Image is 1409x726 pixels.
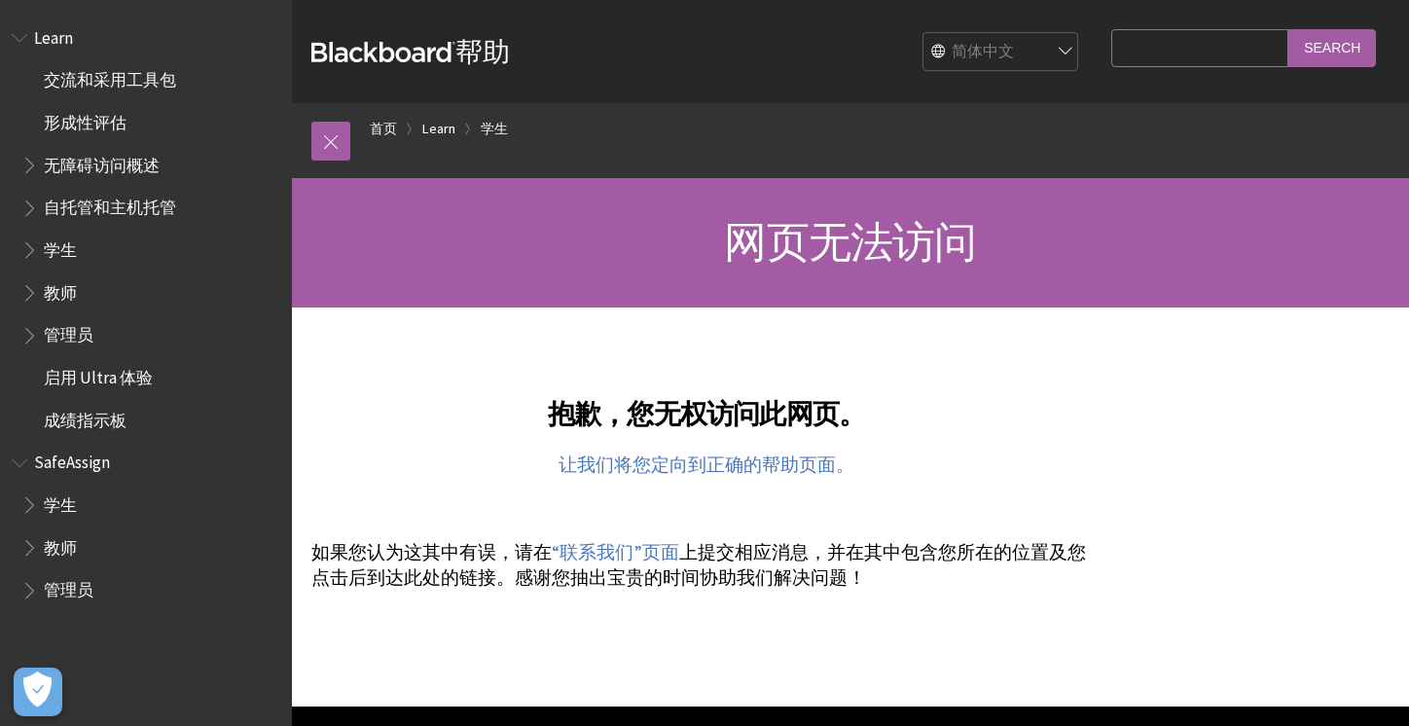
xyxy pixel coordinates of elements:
span: Learn [34,21,73,48]
h2: 抱歉，您无权访问此网页。 [311,370,1102,434]
span: 形成性评估 [44,106,126,132]
strong: Blackboard [311,42,455,62]
select: Site Language Selector [923,33,1079,72]
a: 首页 [370,117,397,141]
span: 网页无法访问 [724,215,976,269]
span: 交流和采用工具包 [44,64,176,91]
span: 成绩指示板 [44,404,126,430]
input: Search [1288,29,1376,67]
nav: Book outline for Blackboard SafeAssign [12,447,280,607]
span: 自托管和主机托管 [44,192,176,218]
span: 启用 Ultra 体验 [44,361,153,387]
span: 管理员 [44,319,93,345]
a: 让我们将您定向到正确的帮助页面。 [559,454,854,477]
span: 学生 [44,234,77,260]
p: 如果您认为这其中有误，请在 上提交相应消息，并在其中包含您所在的位置及您点击后到达此处的链接。感谢您抽出宝贵的时间协助我们解决问题！ [311,540,1102,591]
a: Learn [422,117,455,141]
span: 教师 [44,531,77,558]
nav: Book outline for Blackboard Learn Help [12,21,280,437]
a: “联系我们”页面 [552,541,679,564]
a: 学生 [481,117,508,141]
span: 学生 [44,489,77,515]
span: 教师 [44,276,77,303]
a: Blackboard帮助 [311,34,510,69]
span: 管理员 [44,574,93,600]
button: Open Preferences [14,668,62,716]
span: 无障碍访问概述 [44,149,160,175]
span: SafeAssign [34,447,110,473]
